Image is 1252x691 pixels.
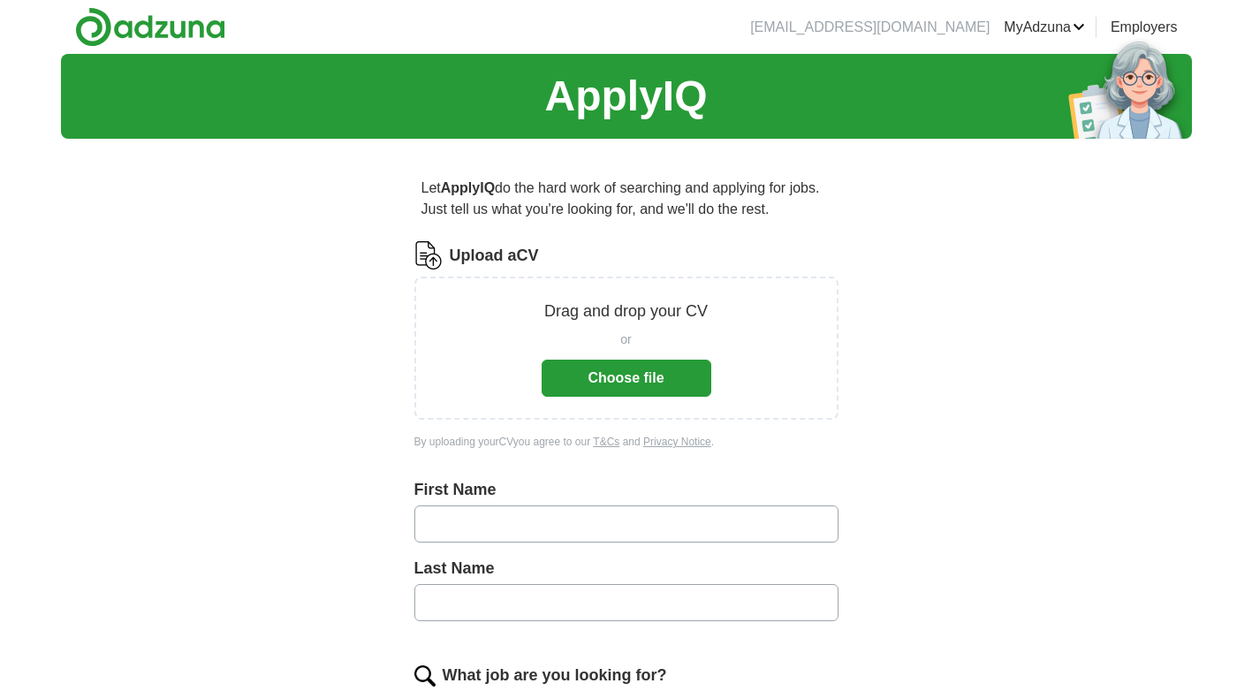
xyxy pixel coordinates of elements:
label: Last Name [414,557,838,581]
img: Adzuna logo [75,7,225,47]
p: Drag and drop your CV [544,300,708,323]
label: First Name [414,478,838,502]
a: T&Cs [593,436,619,448]
span: or [620,330,631,349]
button: Choose file [542,360,711,397]
a: Employers [1111,17,1178,38]
a: MyAdzuna [1004,17,1085,38]
div: By uploading your CV you agree to our and . [414,434,838,450]
img: search.png [414,665,436,687]
li: [EMAIL_ADDRESS][DOMAIN_NAME] [750,17,990,38]
label: Upload a CV [450,244,539,268]
a: Privacy Notice [643,436,711,448]
p: Let do the hard work of searching and applying for jobs. Just tell us what you're looking for, an... [414,171,838,227]
img: CV Icon [414,241,443,270]
h1: ApplyIQ [544,65,707,128]
strong: ApplyIQ [441,180,495,195]
label: What job are you looking for? [443,664,667,687]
